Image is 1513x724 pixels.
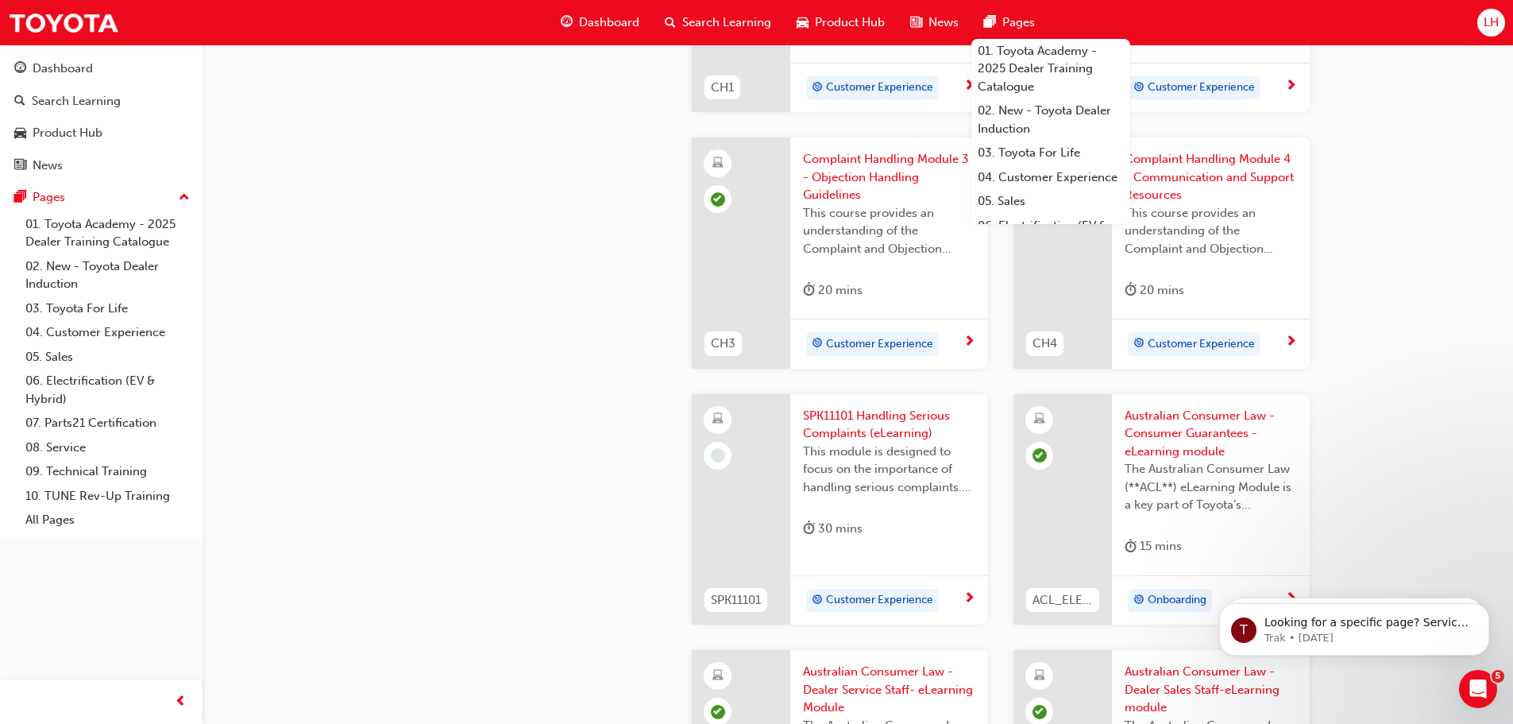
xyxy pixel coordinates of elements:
span: duration-icon [803,281,815,300]
div: Product Hub [33,124,102,142]
button: DashboardSearch LearningProduct HubNews [6,51,196,183]
a: 06. Electrification (EV & Hybrid) [19,369,196,411]
span: learningResourceType_ELEARNING-icon [712,409,724,430]
a: 05. Sales [971,189,1130,214]
span: Customer Experience [1148,79,1255,97]
span: This course provides an understanding of the Complaint and Objection Handling Guidelines to suppo... [1125,204,1297,258]
a: guage-iconDashboard [548,6,652,39]
a: news-iconNews [897,6,971,39]
span: Product Hub [815,14,885,32]
span: Customer Experience [1148,335,1255,354]
span: learningRecordVerb_PASS-icon [711,192,725,207]
a: 02. New - Toyota Dealer Induction [971,99,1130,141]
div: 20 mins [1125,281,1184,300]
span: car-icon [797,13,809,33]
span: Pages [1002,14,1035,32]
a: ACL_ELEARNINGAustralian Consumer Law - Consumer Guarantees - eLearning moduleThe Australian Consu... [1013,394,1310,625]
span: guage-icon [561,13,573,33]
span: search-icon [14,95,25,109]
span: duration-icon [1125,281,1137,300]
span: CH3 [711,335,735,353]
a: 02. New - Toyota Dealer Induction [19,254,196,296]
span: next-icon [963,335,975,350]
span: pages-icon [14,191,26,205]
a: Search Learning [6,87,196,116]
span: car-icon [14,126,26,141]
span: LH [1484,14,1499,32]
a: SPK11101SPK11101 Handling Serious Complaints (eLearning)This module is designed to focus on the i... [692,394,988,625]
span: target-icon [812,78,823,99]
a: 09. Technical Training [19,459,196,484]
span: target-icon [1133,590,1144,611]
a: Dashboard [6,54,196,83]
a: 03. Toyota For Life [971,141,1130,165]
div: Pages [33,188,65,207]
span: target-icon [1133,78,1144,99]
span: Australian Consumer Law - Dealer Sales Staff-eLearning module [1125,663,1297,717]
span: duration-icon [1125,536,1137,556]
div: 30 mins [803,519,863,539]
span: learningResourceType_ELEARNING-icon [712,666,724,687]
span: Australian Consumer Law - Dealer Service Staff- eLearning Module [803,663,975,717]
a: Product Hub [6,118,196,148]
span: Customer Experience [826,79,933,97]
a: 10. TUNE Rev-Up Training [19,484,196,509]
div: News [33,157,63,175]
button: Pages [6,183,196,212]
span: next-icon [1285,335,1297,350]
a: 01. Toyota Academy - 2025 Dealer Training Catalogue [19,212,196,254]
a: 04. Customer Experience [971,165,1130,190]
span: SPK11101 [711,591,761,610]
span: learningRecordVerb_COMPLETE-icon [1032,448,1047,463]
span: CH4 [1032,335,1057,353]
a: 06. Electrification (EV & Hybrid) [971,214,1130,256]
span: duration-icon [803,519,815,539]
span: learningResourceType_ELEARNING-icon [1034,409,1045,430]
span: learningResourceType_ELEARNING-icon [1034,666,1045,687]
span: prev-icon [175,692,187,712]
span: 5 [1492,670,1504,683]
span: target-icon [1133,334,1144,354]
a: car-iconProduct Hub [784,6,897,39]
span: Onboarding [1148,591,1206,610]
a: 07. Parts21 Certification [19,411,196,436]
span: CH1 [711,79,734,97]
span: target-icon [812,590,823,611]
div: Search Learning [32,92,121,110]
span: learningRecordVerb_PASS-icon [711,705,725,719]
a: 05. Sales [19,345,196,370]
span: up-icon [179,188,190,208]
span: news-icon [14,159,26,173]
span: next-icon [963,79,975,94]
span: ACL_ELEARNING [1032,591,1093,610]
span: The Australian Consumer Law (**ACL**) eLearning Module is a key part of Toyota’s compliance progr... [1125,460,1297,514]
span: Customer Experience [826,591,933,610]
span: Search Learning [682,14,771,32]
iframe: Intercom live chat [1459,670,1497,708]
span: learningRecordVerb_NONE-icon [711,448,725,463]
a: 04. Customer Experience [19,320,196,345]
span: News [928,14,959,32]
a: 03. Toyota For Life [19,296,196,321]
span: Complaint Handling Module 3 - Objection Handling Guidelines [803,150,975,204]
div: 20 mins [803,281,863,300]
button: LH [1477,9,1505,37]
a: CH4Complaint Handling Module 4 - Communication and Support ResourcesThis course provides an under... [1013,137,1310,369]
a: Trak [8,5,119,41]
span: Customer Experience [826,335,933,354]
span: learningRecordVerb_PASS-icon [1032,705,1047,719]
span: This course provides an understanding of the Complaint and Objection Handling Guidelines to suppo... [803,204,975,258]
span: news-icon [910,13,922,33]
span: This module is designed to focus on the importance of handling serious complaints. To provide a c... [803,443,975,497]
span: guage-icon [14,62,26,76]
iframe: Intercom notifications message [1195,570,1513,681]
a: 08. Service [19,436,196,460]
span: next-icon [1285,79,1297,94]
span: Dashboard [579,14,639,32]
span: target-icon [812,334,823,354]
span: pages-icon [984,13,996,33]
